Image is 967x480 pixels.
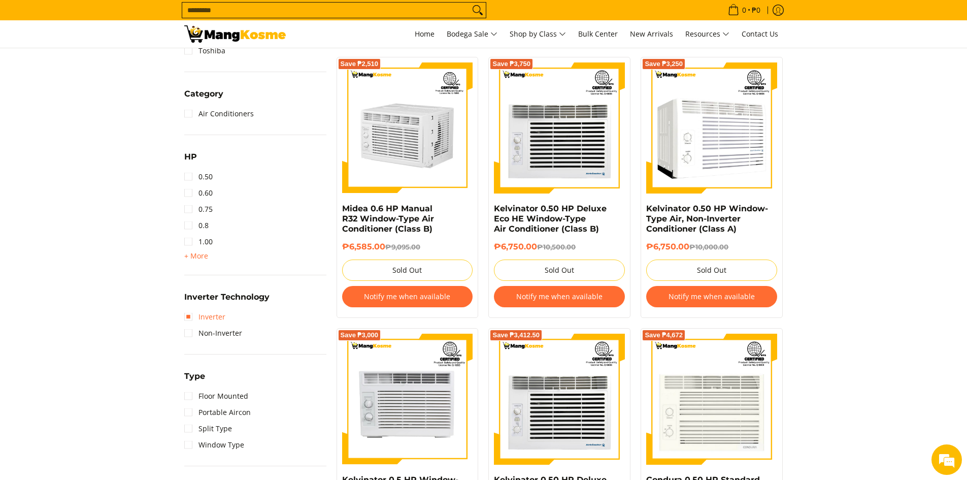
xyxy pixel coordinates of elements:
[342,204,434,234] a: Midea 0.6 HP Manual R32 Window-Type Air Conditioner (Class B)
[341,332,379,338] span: Save ₱3,000
[184,153,197,169] summary: Open
[646,334,777,465] img: Condura 0.50 HP Standard Window-Type, Non-Inverter Air Conditioner (Class A)
[53,57,171,70] div: Chat with us now
[646,242,777,252] h6: ₱6,750.00
[470,3,486,18] button: Search
[184,234,213,250] a: 1.00
[342,62,473,194] img: Midea 0.6 HP Manual R32 Window-Type Air Conditioner (Class B)
[537,243,576,251] del: ₱10,500.00
[184,106,254,122] a: Air Conditioners
[505,20,571,48] a: Shop by Class
[184,325,242,341] a: Non-Inverter
[342,242,473,252] h6: ₱6,585.00
[184,388,248,404] a: Floor Mounted
[494,62,625,194] img: Kelvinator 0.50 HP Deluxe Eco HE Window-Type Air Conditioner (Class B)
[494,260,625,281] button: Sold Out
[184,43,225,59] a: Toshiba
[385,243,420,251] del: ₱9,095.00
[166,5,191,29] div: Minimize live chat window
[742,29,778,39] span: Contact Us
[750,7,762,14] span: ₱0
[492,332,540,338] span: Save ₱3,412.50
[630,29,673,39] span: New Arrivals
[680,20,735,48] a: Resources
[184,309,225,325] a: Inverter
[342,334,473,465] img: Kelvinator 0.5 HP Window-Type, Non-Inverter Air Conditioner (Premium)
[184,293,270,301] span: Inverter Technology
[494,242,625,252] h6: ₱6,750.00
[184,293,270,309] summary: Open
[296,20,783,48] nav: Main Menu
[5,277,193,313] textarea: Type your message and hit 'Enter'
[184,217,209,234] a: 0.8
[184,201,213,217] a: 0.75
[184,372,205,388] summary: Open
[492,61,530,67] span: Save ₱3,750
[184,421,232,437] a: Split Type
[573,20,623,48] a: Bulk Center
[685,28,729,41] span: Resources
[646,62,777,194] img: Kelvinator 0.50 HP Window-Type Air, Non-Inverter Conditioner (Class A)
[184,185,213,201] a: 0.60
[184,153,197,161] span: HP
[494,286,625,307] button: Notify me when available
[625,20,678,48] a: New Arrivals
[184,169,213,185] a: 0.50
[184,250,208,262] summary: Open
[725,5,763,16] span: •
[510,28,566,41] span: Shop by Class
[578,29,618,39] span: Bulk Center
[415,29,435,39] span: Home
[447,28,497,41] span: Bodega Sale
[494,204,607,234] a: Kelvinator 0.50 HP Deluxe Eco HE Window-Type Air Conditioner (Class B)
[442,20,503,48] a: Bodega Sale
[342,260,473,281] button: Sold Out
[342,286,473,307] button: Notify me when available
[645,332,683,338] span: Save ₱4,672
[184,25,286,43] img: Bodega Sale Aircon l Mang Kosme: Home Appliances Warehouse Sale
[184,372,205,380] span: Type
[741,7,748,14] span: 0
[59,128,140,231] span: We're online!
[494,334,625,465] img: Kelvinator 0.50 HP Deluxe Eco HE Window-Type Air Conditioner (Class A)
[645,61,683,67] span: Save ₱3,250
[341,61,379,67] span: Save ₱2,510
[184,252,208,260] span: + More
[646,204,768,234] a: Kelvinator 0.50 HP Window-Type Air, Non-Inverter Conditioner (Class A)
[646,260,777,281] button: Sold Out
[184,437,244,453] a: Window Type
[184,90,223,106] summary: Open
[737,20,783,48] a: Contact Us
[184,90,223,98] span: Category
[410,20,440,48] a: Home
[689,243,728,251] del: ₱10,000.00
[646,286,777,307] button: Notify me when available
[184,404,251,421] a: Portable Aircon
